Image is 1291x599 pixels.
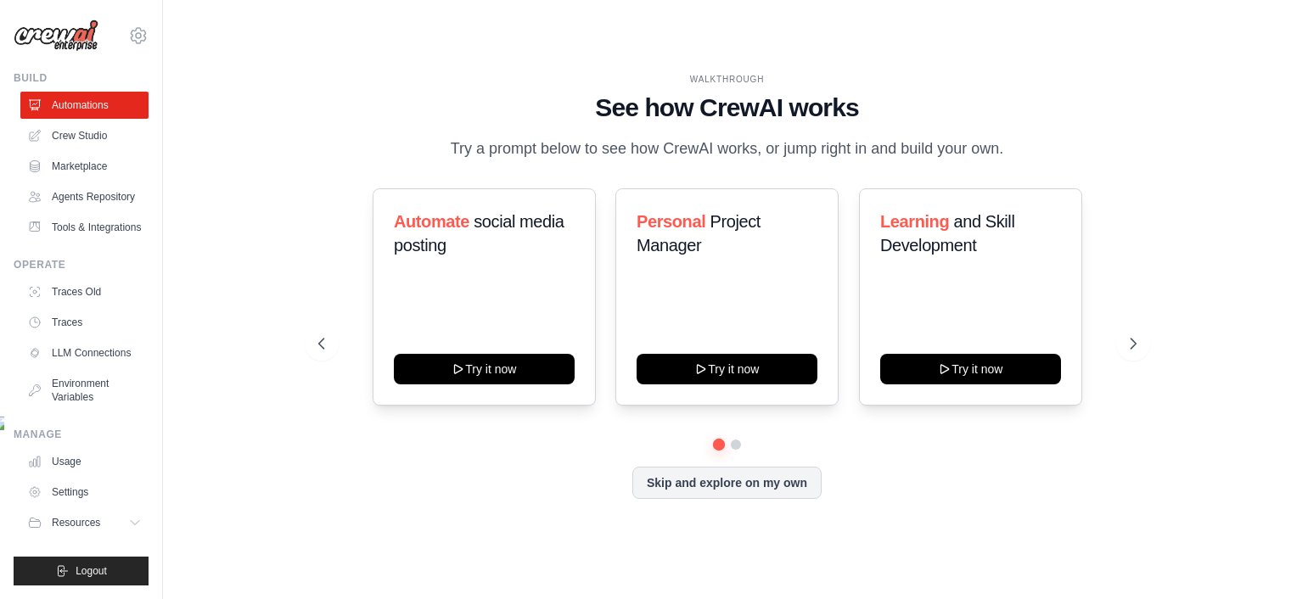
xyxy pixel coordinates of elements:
span: Automate [394,212,469,231]
div: WALKTHROUGH [318,73,1137,86]
a: Settings [20,479,149,506]
button: Try it now [394,354,575,384]
a: Usage [20,448,149,475]
h1: See how CrewAI works [318,92,1137,123]
a: Traces [20,309,149,336]
a: Agents Repository [20,183,149,210]
button: Logout [14,557,149,585]
img: Logo [14,20,98,52]
span: Learning [880,212,949,231]
div: Manage [14,428,149,441]
a: Marketplace [20,153,149,180]
span: Personal [637,212,705,231]
a: LLM Connections [20,339,149,367]
span: Logout [76,564,107,578]
p: Try a prompt below to see how CrewAI works, or jump right in and build your own. [442,137,1013,161]
div: Operate [14,258,149,272]
button: Skip and explore on my own [632,467,822,499]
div: Build [14,71,149,85]
a: Automations [20,92,149,119]
span: and Skill Development [880,212,1014,255]
a: Tools & Integrations [20,214,149,241]
a: Crew Studio [20,122,149,149]
button: Try it now [637,354,817,384]
span: Resources [52,516,100,529]
a: Environment Variables [20,370,149,411]
button: Try it now [880,354,1061,384]
span: social media posting [394,212,564,255]
a: Traces Old [20,278,149,305]
button: Resources [20,509,149,536]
